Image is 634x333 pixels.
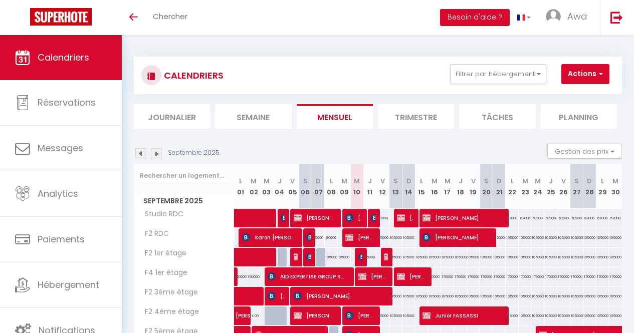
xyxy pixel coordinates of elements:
[519,267,532,286] div: 170000
[30,8,92,26] img: Super Booking
[583,164,596,209] th: 28
[546,9,561,24] img: ...
[601,176,604,186] abbr: L
[493,267,506,286] div: 170000
[325,248,338,266] div: 105000
[325,164,338,209] th: 08
[506,248,519,266] div: 105000
[519,248,532,266] div: 105000
[136,209,186,220] span: Studio RDC
[570,228,583,247] div: 105000
[467,267,480,286] div: 170000
[428,267,441,286] div: 170000
[531,267,544,286] div: 170000
[312,164,325,209] th: 07
[544,248,557,266] div: 105000
[557,209,570,227] div: 67000
[511,176,514,186] abbr: L
[406,176,411,186] abbr: D
[402,287,415,305] div: 105000
[294,208,335,227] span: [PERSON_NAME]
[38,187,78,200] span: Analytics
[583,287,596,305] div: 105000
[242,228,296,247] span: Saron [PERSON_NAME]
[422,208,502,227] span: [PERSON_NAME]
[531,248,544,266] div: 105000
[549,176,553,186] abbr: J
[570,306,583,325] div: 105000
[161,64,224,87] h3: CALENDRIERS
[376,164,389,209] th: 12
[325,228,338,247] div: 80000
[420,176,423,186] abbr: L
[570,209,583,227] div: 67000
[415,287,428,305] div: 105000
[231,306,244,325] a: [PERSON_NAME]
[583,306,596,325] div: 105000
[345,208,362,227] span: [PERSON_NAME] [PERSON_NAME]
[294,247,298,266] span: [PERSON_NAME]
[330,176,333,186] abbr: L
[612,176,618,186] abbr: M
[570,287,583,305] div: 105000
[380,176,385,186] abbr: V
[441,287,454,305] div: 105000
[415,164,428,209] th: 15
[445,176,451,186] abbr: M
[557,164,570,209] th: 26
[557,267,570,286] div: 170000
[583,267,596,286] div: 170000
[506,228,519,247] div: 105000
[506,209,519,227] div: 67000
[247,164,260,209] th: 02
[493,248,506,266] div: 105000
[168,148,220,158] p: Septembre 2025
[544,209,557,227] div: 67000
[591,288,626,325] iframe: Chat
[544,306,557,325] div: 105000
[506,164,519,209] th: 22
[467,248,480,266] div: 105000
[136,267,190,278] span: F4 1er étage
[38,96,96,109] span: Réservations
[493,164,506,209] th: 21
[459,104,535,129] li: Tâches
[519,306,532,325] div: 105000
[239,176,242,186] abbr: L
[596,267,609,286] div: 170000
[610,11,623,24] img: logout
[236,301,259,320] span: [PERSON_NAME]
[389,287,402,305] div: 105000
[497,176,502,186] abbr: D
[544,287,557,305] div: 105000
[134,194,234,208] span: Septembre 2025
[397,267,426,286] span: [PERSON_NAME]
[609,209,622,227] div: 67000
[471,176,476,186] abbr: V
[557,287,570,305] div: 105000
[393,176,398,186] abbr: S
[467,287,480,305] div: 105000
[235,267,248,286] div: 150000
[376,306,389,325] div: 105000
[519,209,532,227] div: 67000
[609,164,622,209] th: 30
[338,248,351,266] div: 95000
[561,64,609,84] button: Actions
[415,248,428,266] div: 105000
[596,164,609,209] th: 29
[363,248,376,266] div: 95000
[297,104,373,129] li: Mensuel
[38,278,99,291] span: Hébergement
[480,248,493,266] div: 105000
[38,142,83,154] span: Messages
[574,176,579,186] abbr: S
[389,164,402,209] th: 13
[376,228,389,247] div: 105000
[358,247,362,266] span: [PERSON_NAME]
[306,247,310,266] span: [PERSON_NAME]
[235,164,248,209] th: 01
[251,176,257,186] abbr: M
[570,267,583,286] div: 170000
[428,287,441,305] div: 105000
